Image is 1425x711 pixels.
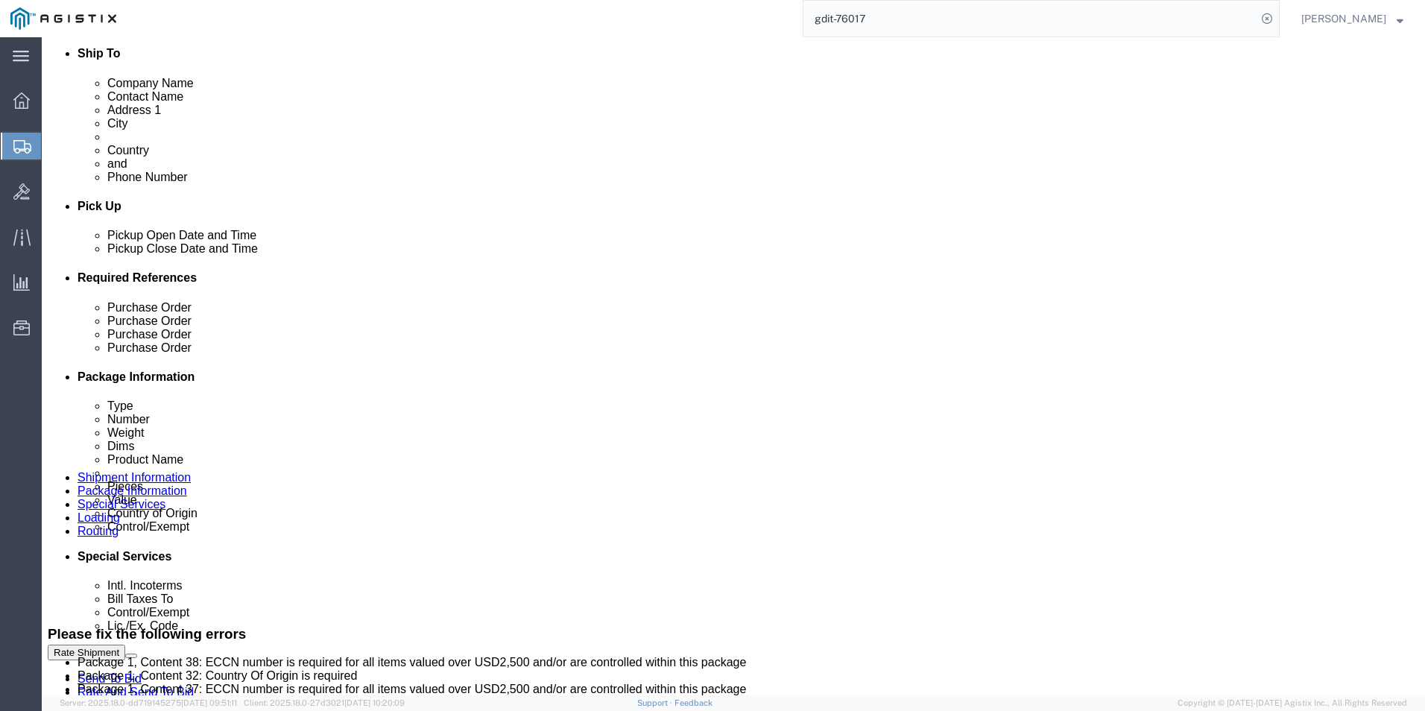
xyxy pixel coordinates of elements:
span: Copyright © [DATE]-[DATE] Agistix Inc., All Rights Reserved [1178,697,1407,710]
a: Support [637,698,674,707]
iframe: FS Legacy Container [42,37,1425,695]
a: Feedback [674,698,712,707]
span: Mitchell Mattocks [1301,10,1386,27]
span: [DATE] 09:51:11 [181,698,237,707]
button: [PERSON_NAME] [1301,10,1404,28]
span: Server: 2025.18.0-dd719145275 [60,698,237,707]
span: [DATE] 10:20:09 [344,698,405,707]
span: Client: 2025.18.0-27d3021 [244,698,405,707]
input: Search for shipment number, reference number [803,1,1257,37]
img: logo [10,7,116,30]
